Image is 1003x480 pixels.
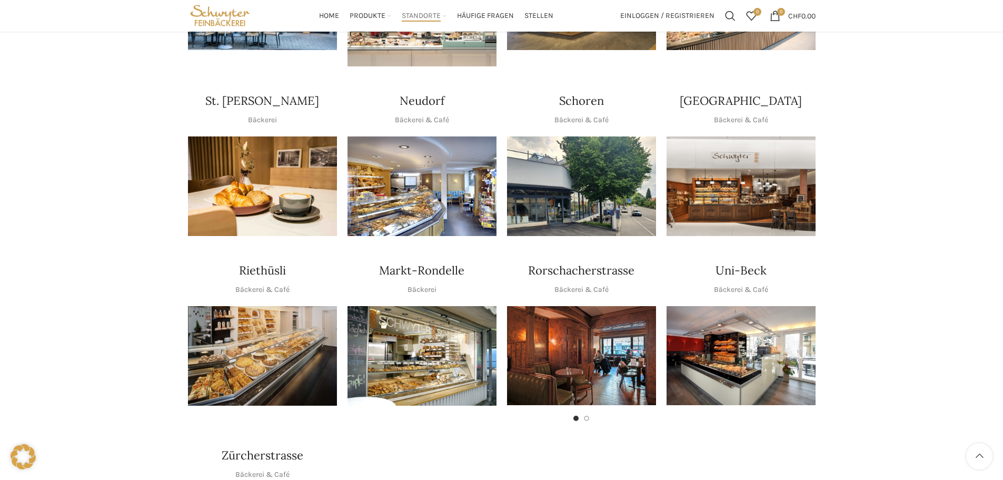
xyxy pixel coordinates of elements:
[239,262,286,279] h4: Riethüsli
[764,5,821,26] a: 0 CHF0.00
[524,11,553,21] span: Stellen
[188,136,337,236] div: 1 / 1
[788,11,816,20] bdi: 0.00
[248,114,277,126] p: Bäckerei
[188,306,337,406] div: 1 / 1
[777,8,785,16] span: 0
[507,306,656,405] div: 1 / 2
[402,11,441,21] span: Standorte
[347,306,496,406] img: Rondelle_1
[667,136,816,236] img: Schwyter-1800x900
[507,306,656,405] img: Rorschacherstrasse
[188,136,337,236] img: schwyter-23
[528,262,634,279] h4: Rorschacherstrasse
[667,306,816,405] div: 1 / 1
[524,5,553,26] a: Stellen
[620,12,714,19] span: Einloggen / Registrieren
[584,416,589,421] li: Go to slide 2
[222,447,303,464] h4: Zürcherstrasse
[714,114,768,126] p: Bäckerei & Café
[347,136,496,236] img: Neudorf_1
[408,284,436,296] p: Bäckerei
[350,11,385,21] span: Produkte
[379,262,464,279] h4: Markt-Rondelle
[188,11,253,19] a: Site logo
[667,136,816,236] div: 1 / 1
[716,262,767,279] h4: Uni-Beck
[507,136,656,236] img: 0842cc03-b884-43c1-a0c9-0889ef9087d6 copy
[966,443,992,469] a: Scroll to top button
[680,93,802,109] h4: [GEOGRAPHIC_DATA]
[667,306,816,405] img: rechts_09-1
[720,5,741,26] a: Suchen
[235,284,290,296] p: Bäckerei & Café
[615,5,720,26] a: Einloggen / Registrieren
[350,5,391,26] a: Produkte
[347,306,496,406] div: 1 / 1
[741,5,762,26] div: Meine Wunschliste
[319,11,339,21] span: Home
[257,5,614,26] div: Main navigation
[457,5,514,26] a: Häufige Fragen
[788,11,801,20] span: CHF
[554,284,609,296] p: Bäckerei & Café
[395,114,449,126] p: Bäckerei & Café
[741,5,762,26] a: 0
[400,93,444,109] h4: Neudorf
[753,8,761,16] span: 0
[554,114,609,126] p: Bäckerei & Café
[319,5,339,26] a: Home
[714,284,768,296] p: Bäckerei & Café
[457,11,514,21] span: Häufige Fragen
[559,93,604,109] h4: Schoren
[205,93,319,109] h4: St. [PERSON_NAME]
[507,136,656,236] div: 1 / 1
[402,5,446,26] a: Standorte
[573,416,579,421] li: Go to slide 1
[188,306,337,406] img: Riethüsli-2
[347,136,496,236] div: 1 / 1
